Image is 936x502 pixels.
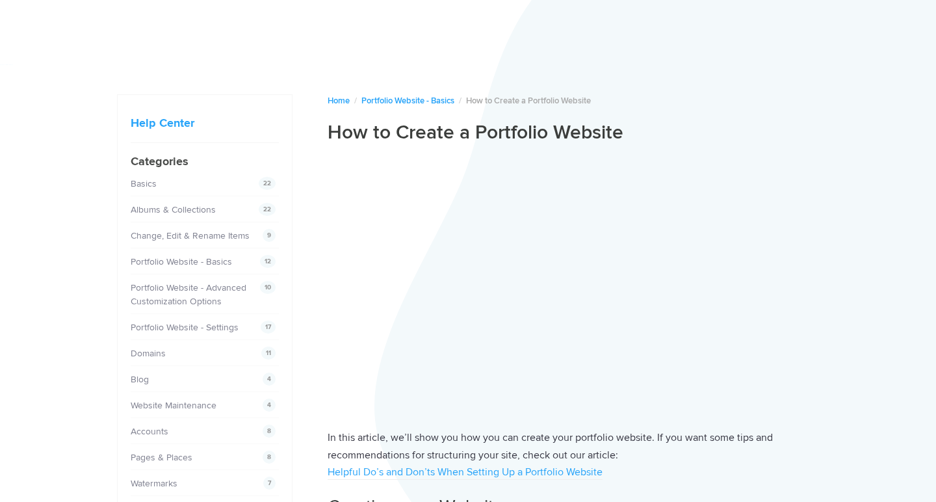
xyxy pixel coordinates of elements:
[466,96,591,106] span: How to Create a Portfolio Website
[261,321,276,334] span: 17
[328,466,603,480] a: Helpful Do’s and Don’ts When Setting Up a Portfolio Website
[263,373,276,386] span: 4
[328,120,819,145] h1: How to Create a Portfolio Website
[131,230,250,241] a: Change, Edit & Rename Items
[131,256,232,267] a: Portfolio Website - Basics
[131,322,239,333] a: Portfolio Website - Settings
[131,348,166,359] a: Domains
[131,282,246,307] a: Portfolio Website - Advanced Customization Options
[361,96,454,106] a: Portfolio Website - Basics
[259,203,276,216] span: 22
[131,153,279,170] h4: Categories
[259,177,276,190] span: 22
[131,426,168,437] a: Accounts
[260,255,276,268] span: 12
[131,178,157,189] a: Basics
[263,399,276,412] span: 4
[131,400,216,411] a: Website Maintenance
[261,347,276,360] span: 11
[263,451,276,464] span: 8
[131,374,149,385] a: Blog
[263,477,276,490] span: 7
[131,204,216,215] a: Albums & Collections
[260,281,276,294] span: 10
[354,96,357,106] span: /
[328,96,350,106] a: Home
[131,116,194,130] a: Help Center
[131,452,192,463] a: Pages & Places
[263,229,276,242] span: 9
[328,155,819,411] iframe: 43 How To Create a Portfolio Website
[131,478,177,489] a: Watermarks
[263,425,276,438] span: 8
[459,96,461,106] span: /
[328,429,819,481] p: In this article, we’ll show you how you can create your portfolio website. If you want some tips ...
